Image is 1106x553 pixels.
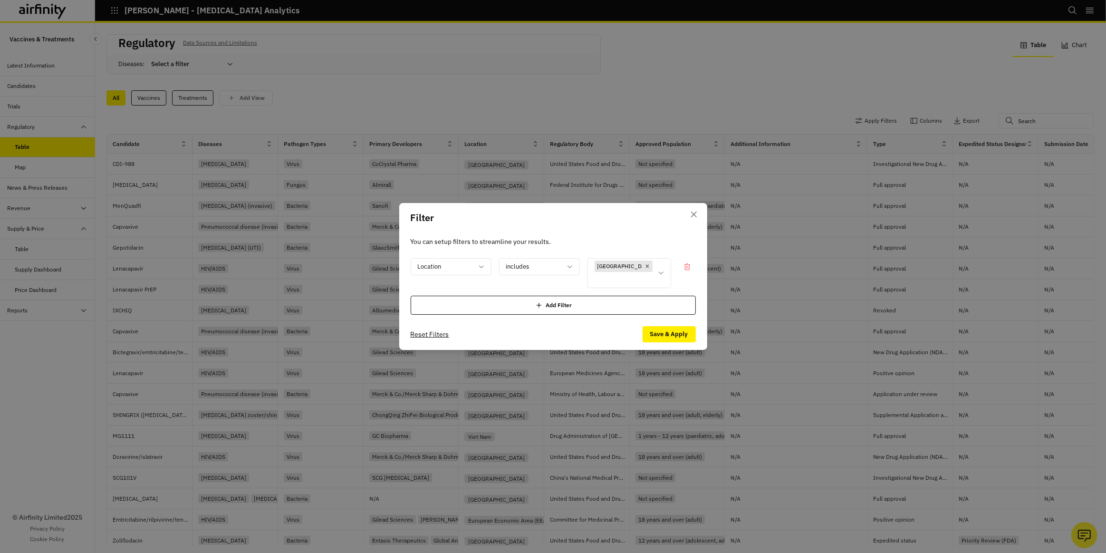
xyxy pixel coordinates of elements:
p: You can setup filters to streamline your results. [411,236,696,247]
div: Remove [object Object] [642,261,653,272]
header: Filter [399,203,707,233]
div: Add Filter [411,296,696,315]
button: Save & Apply [643,326,696,342]
p: [GEOGRAPHIC_DATA] [597,262,654,271]
button: Reset Filters [411,327,449,342]
button: Close [686,207,702,222]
